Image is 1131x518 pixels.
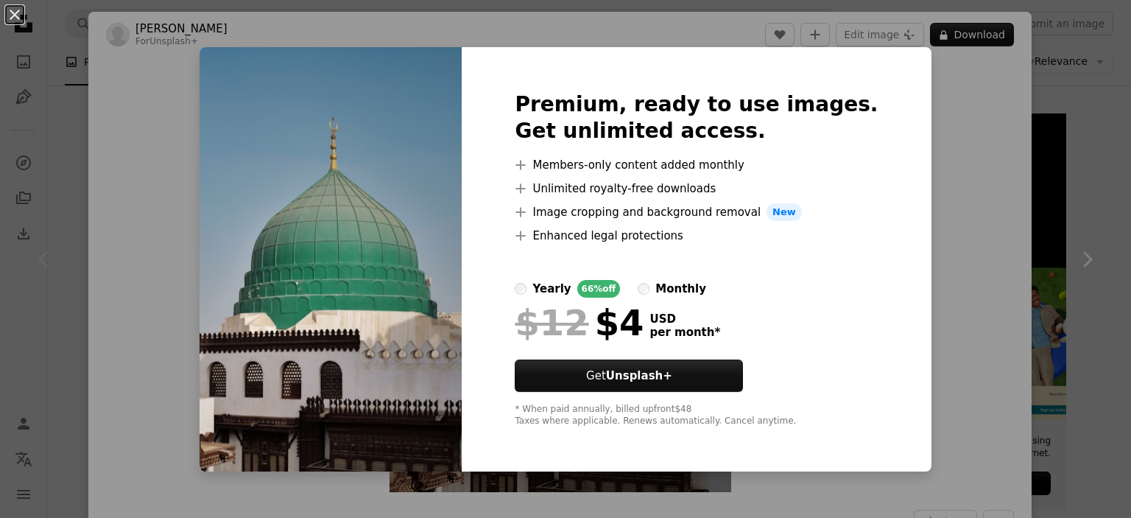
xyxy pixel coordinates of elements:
[606,369,672,382] strong: Unsplash+
[515,156,878,174] li: Members-only content added monthly
[515,404,878,427] div: * When paid annually, billed upfront $48 Taxes where applicable. Renews automatically. Cancel any...
[515,360,743,392] button: GetUnsplash+
[200,47,462,472] img: premium_photo-1670745800247-271e8977da41
[515,304,644,342] div: $4
[655,280,706,298] div: monthly
[532,280,571,298] div: yearly
[649,312,720,326] span: USD
[515,91,878,144] h2: Premium, ready to use images. Get unlimited access.
[515,203,878,221] li: Image cropping and background removal
[638,283,649,295] input: monthly
[577,280,621,298] div: 66% off
[515,304,588,342] span: $12
[515,283,526,295] input: yearly66%off
[649,326,720,339] span: per month *
[515,180,878,197] li: Unlimited royalty-free downloads
[515,227,878,245] li: Enhanced legal protections
[767,203,802,221] span: New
